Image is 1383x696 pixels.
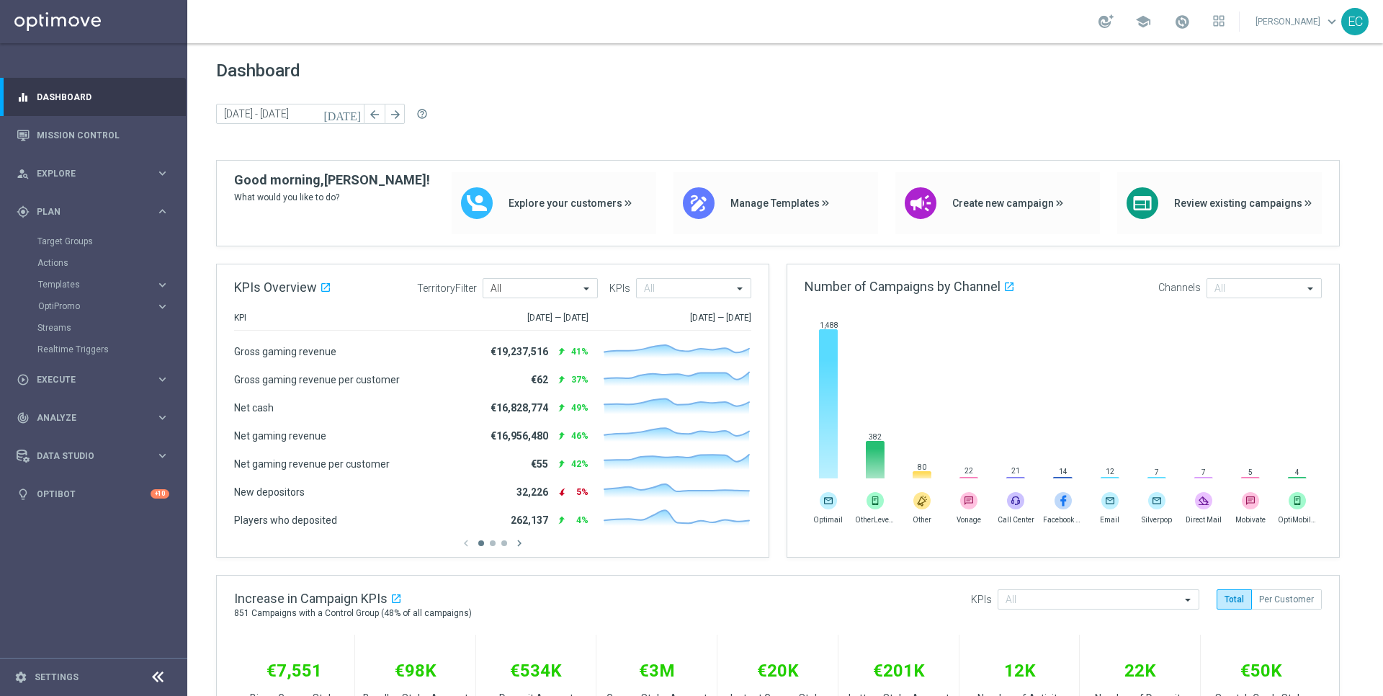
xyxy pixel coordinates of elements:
div: +10 [151,489,169,499]
i: equalizer [17,91,30,104]
div: Explore [17,167,156,180]
div: Streams [37,317,186,339]
div: Plan [17,205,156,218]
button: equalizer Dashboard [16,92,170,103]
i: play_circle_outline [17,373,30,386]
span: Analyze [37,414,156,422]
div: Execute [17,373,156,386]
button: Data Studio keyboard_arrow_right [16,450,170,462]
span: Execute [37,375,156,384]
i: keyboard_arrow_right [156,166,169,180]
button: OptiPromo keyboard_arrow_right [37,300,170,312]
span: Explore [37,169,156,178]
i: gps_fixed [17,205,30,218]
div: Templates [38,280,156,289]
button: lightbulb Optibot +10 [16,488,170,500]
i: track_changes [17,411,30,424]
i: keyboard_arrow_right [156,411,169,424]
i: keyboard_arrow_right [156,300,169,313]
div: Target Groups [37,231,186,252]
div: EC [1341,8,1369,35]
i: settings [14,671,27,684]
button: track_changes Analyze keyboard_arrow_right [16,412,170,424]
div: Actions [37,252,186,274]
span: school [1135,14,1151,30]
a: Settings [35,673,79,682]
button: play_circle_outline Execute keyboard_arrow_right [16,374,170,385]
div: Analyze [17,411,156,424]
span: Templates [38,280,141,289]
a: Target Groups [37,236,150,247]
button: Templates keyboard_arrow_right [37,279,170,290]
span: OptiPromo [38,302,141,311]
i: keyboard_arrow_right [156,372,169,386]
a: Optibot [37,475,151,513]
span: Data Studio [37,452,156,460]
i: keyboard_arrow_right [156,205,169,218]
div: Data Studio [17,450,156,463]
button: person_search Explore keyboard_arrow_right [16,168,170,179]
i: keyboard_arrow_right [156,449,169,463]
a: Dashboard [37,78,169,116]
i: lightbulb [17,488,30,501]
div: OptiPromo [38,302,156,311]
i: person_search [17,167,30,180]
button: gps_fixed Plan keyboard_arrow_right [16,206,170,218]
a: Realtime Triggers [37,344,150,355]
a: [PERSON_NAME]keyboard_arrow_down [1254,11,1341,32]
span: Plan [37,208,156,216]
a: Streams [37,322,150,334]
div: Dashboard [17,78,169,116]
a: Actions [37,257,150,269]
i: keyboard_arrow_right [156,278,169,292]
div: Mission Control [17,116,169,154]
div: Realtime Triggers [37,339,186,360]
div: Templates [37,274,186,295]
div: Optibot [17,475,169,513]
button: Mission Control [16,130,170,141]
span: keyboard_arrow_down [1324,14,1340,30]
a: Mission Control [37,116,169,154]
div: OptiPromo [37,295,186,317]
